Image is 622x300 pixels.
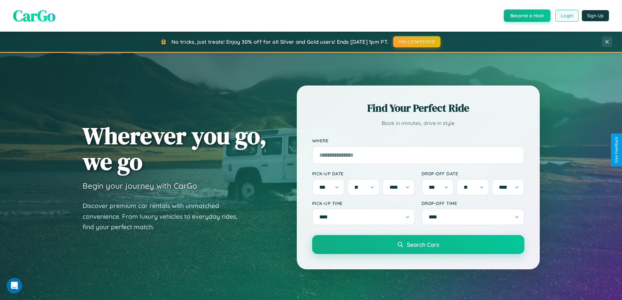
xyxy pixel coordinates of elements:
[422,200,524,206] label: Drop-off Time
[407,241,439,248] span: Search Cars
[312,200,415,206] label: Pick-up Time
[504,9,550,22] button: Become a Host
[614,137,619,163] div: Give Feedback
[13,5,56,26] span: CarGo
[555,10,579,22] button: Login
[312,101,524,115] h2: Find Your Perfect Ride
[83,123,267,174] h1: Wherever you go, we go
[422,171,524,176] label: Drop-off Date
[312,171,415,176] label: Pick-up Date
[393,36,440,47] button: HALLOWEEN30
[312,138,524,143] label: Where
[7,278,22,293] iframe: Intercom live chat
[312,118,524,128] p: Book in minutes, drive in style
[83,181,197,191] h3: Begin your journey with CarGo
[312,235,524,254] button: Search Cars
[171,39,388,45] span: No tricks, just treats! Enjoy 30% off for all Silver and Gold users! Ends [DATE] 1pm PT.
[582,10,609,21] button: Sign Up
[83,200,246,232] p: Discover premium car rentals with unmatched convenience. From luxury vehicles to everyday rides, ...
